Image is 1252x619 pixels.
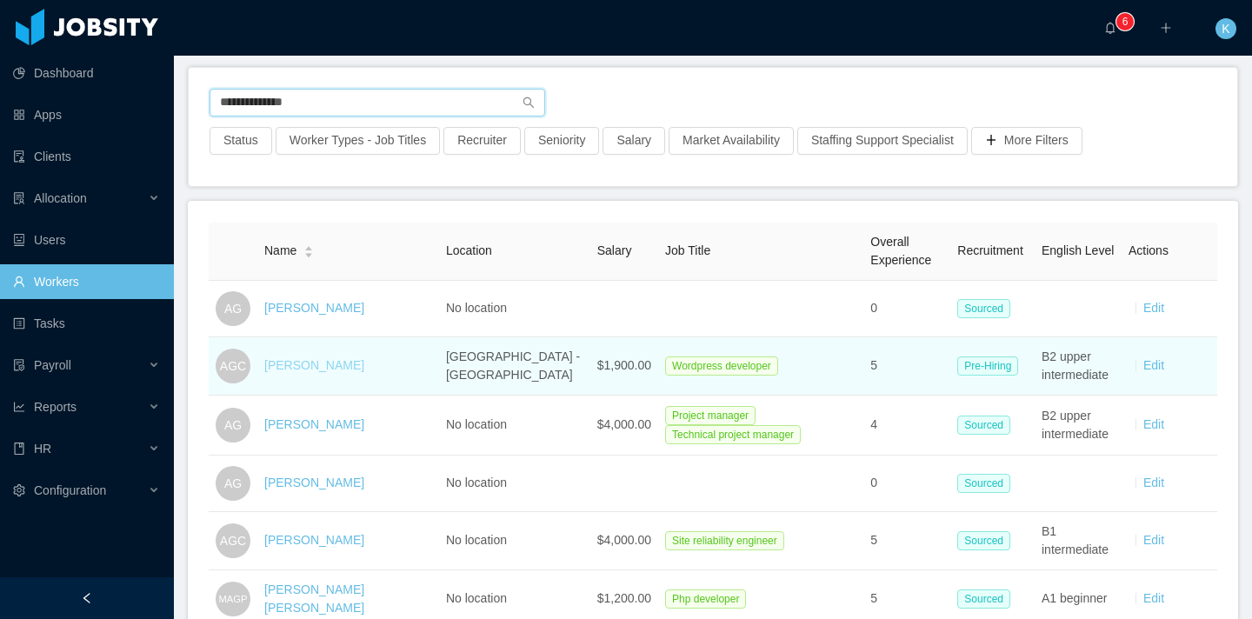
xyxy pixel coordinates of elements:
[1143,533,1164,547] a: Edit
[34,191,87,205] span: Allocation
[870,235,931,267] span: Overall Experience
[863,337,950,396] td: 5
[797,127,968,155] button: Staffing Support Specialist
[957,358,1025,372] a: Pre-Hiring
[665,425,801,444] span: Technical project manager
[13,139,160,174] a: icon: auditClients
[304,244,314,250] i: icon: caret-up
[13,484,25,496] i: icon: setting
[264,301,364,315] a: [PERSON_NAME]
[665,589,746,609] span: Php developer
[665,243,710,257] span: Job Title
[1143,417,1164,431] a: Edit
[443,127,521,155] button: Recruiter
[669,127,794,155] button: Market Availability
[34,358,71,372] span: Payroll
[957,531,1010,550] span: Sourced
[264,582,364,615] a: [PERSON_NAME] [PERSON_NAME]
[264,417,364,431] a: [PERSON_NAME]
[1116,13,1134,30] sup: 6
[597,417,651,431] span: $4,000.00
[1122,13,1129,30] p: 6
[13,223,160,257] a: icon: robotUsers
[219,585,248,613] span: MAGP
[303,243,314,256] div: Sort
[957,243,1022,257] span: Recruitment
[1143,476,1164,489] a: Edit
[1143,301,1164,315] a: Edit
[439,456,590,512] td: No location
[13,56,160,90] a: icon: pie-chartDashboard
[439,396,590,456] td: No location
[439,281,590,337] td: No location
[863,512,950,570] td: 5
[863,456,950,512] td: 0
[1143,358,1164,372] a: Edit
[1160,22,1172,34] i: icon: plus
[1104,22,1116,34] i: icon: bell
[264,358,364,372] a: [PERSON_NAME]
[597,243,632,257] span: Salary
[597,591,651,605] span: $1,200.00
[597,533,651,547] span: $4,000.00
[957,589,1010,609] span: Sourced
[264,533,364,547] a: [PERSON_NAME]
[224,291,242,326] span: AG
[957,474,1010,493] span: Sourced
[863,396,950,456] td: 4
[304,250,314,256] i: icon: caret-down
[13,443,25,455] i: icon: book
[957,476,1017,489] a: Sourced
[665,406,756,425] span: Project manager
[13,264,160,299] a: icon: userWorkers
[597,358,651,372] span: $1,900.00
[13,97,160,132] a: icon: appstoreApps
[1042,243,1114,257] span: English Level
[957,416,1010,435] span: Sourced
[524,127,599,155] button: Seniority
[523,97,535,109] i: icon: search
[957,356,1018,376] span: Pre-Hiring
[224,408,242,443] span: AG
[957,301,1017,315] a: Sourced
[13,401,25,413] i: icon: line-chart
[210,127,272,155] button: Status
[224,466,242,501] span: AG
[264,476,364,489] a: [PERSON_NAME]
[603,127,665,155] button: Salary
[13,192,25,204] i: icon: solution
[1035,337,1122,396] td: B2 upper intermediate
[13,306,160,341] a: icon: profileTasks
[665,531,784,550] span: Site reliability engineer
[439,512,590,570] td: No location
[1035,512,1122,570] td: B1 intermediate
[1129,243,1169,257] span: Actions
[1222,18,1229,39] span: K
[439,337,590,396] td: [GEOGRAPHIC_DATA] - [GEOGRAPHIC_DATA]
[957,591,1017,605] a: Sourced
[863,281,950,337] td: 0
[957,299,1010,318] span: Sourced
[13,359,25,371] i: icon: file-protect
[34,400,77,414] span: Reports
[220,349,246,383] span: AGC
[446,243,492,257] span: Location
[665,356,778,376] span: Wordpress developer
[264,242,296,260] span: Name
[957,417,1017,431] a: Sourced
[34,442,51,456] span: HR
[957,533,1017,547] a: Sourced
[1035,396,1122,456] td: B2 upper intermediate
[34,483,106,497] span: Configuration
[220,523,246,558] span: AGC
[1143,591,1164,605] a: Edit
[276,127,440,155] button: Worker Types - Job Titles
[971,127,1082,155] button: icon: plusMore Filters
